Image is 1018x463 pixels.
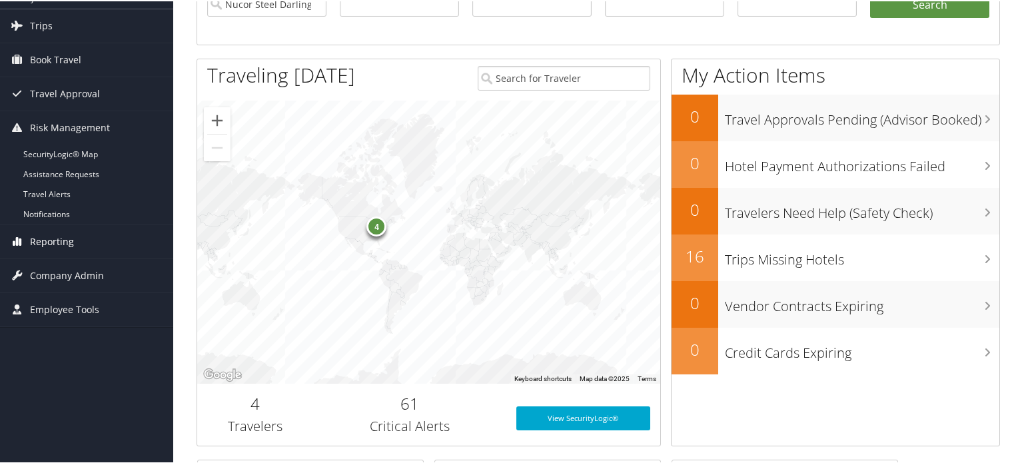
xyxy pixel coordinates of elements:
[478,65,651,89] input: Search for Traveler
[30,258,104,291] span: Company Admin
[207,60,355,88] h1: Traveling [DATE]
[207,416,303,434] h3: Travelers
[30,110,110,143] span: Risk Management
[514,373,572,382] button: Keyboard shortcuts
[672,244,718,266] h2: 16
[516,405,651,429] a: View SecurityLogic®
[725,242,999,268] h3: Trips Missing Hotels
[672,197,718,220] h2: 0
[672,151,718,173] h2: 0
[207,391,303,414] h2: 4
[672,187,999,233] a: 0Travelers Need Help (Safety Check)
[725,103,999,128] h3: Travel Approvals Pending (Advisor Booked)
[725,336,999,361] h3: Credit Cards Expiring
[672,233,999,280] a: 16Trips Missing Hotels
[672,93,999,140] a: 0Travel Approvals Pending (Advisor Booked)
[725,196,999,221] h3: Travelers Need Help (Safety Check)
[366,215,386,234] div: 4
[204,106,231,133] button: Zoom in
[30,292,99,325] span: Employee Tools
[323,391,496,414] h2: 61
[672,337,718,360] h2: 0
[323,416,496,434] h3: Critical Alerts
[204,133,231,160] button: Zoom out
[672,326,999,373] a: 0Credit Cards Expiring
[30,8,53,41] span: Trips
[30,224,74,257] span: Reporting
[638,374,656,381] a: Terms (opens in new tab)
[30,76,100,109] span: Travel Approval
[725,289,999,314] h3: Vendor Contracts Expiring
[725,149,999,175] h3: Hotel Payment Authorizations Failed
[672,104,718,127] h2: 0
[201,365,245,382] img: Google
[672,290,718,313] h2: 0
[672,60,999,88] h1: My Action Items
[580,374,630,381] span: Map data ©2025
[672,280,999,326] a: 0Vendor Contracts Expiring
[201,365,245,382] a: Open this area in Google Maps (opens a new window)
[672,140,999,187] a: 0Hotel Payment Authorizations Failed
[30,42,81,75] span: Book Travel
